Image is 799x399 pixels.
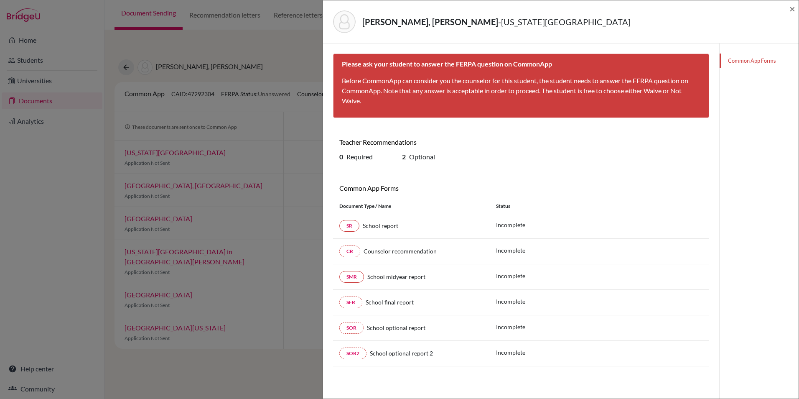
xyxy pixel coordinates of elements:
[333,202,490,210] div: Document Type / Name
[363,222,398,229] span: School report
[496,348,525,357] p: Incomplete
[496,297,525,306] p: Incomplete
[346,153,373,161] span: Required
[496,220,525,229] p: Incomplete
[370,350,433,357] span: School optional report 2
[498,17,631,27] span: - [US_STATE][GEOGRAPHIC_DATA]
[339,297,362,308] a: SFR
[362,17,498,27] strong: [PERSON_NAME], [PERSON_NAME]
[339,220,359,232] a: SR
[342,60,552,68] b: Please ask your student to answer the FERPA question on CommonApp
[339,246,360,257] a: CR
[789,4,795,14] button: Close
[496,271,525,280] p: Incomplete
[789,3,795,15] span: ×
[339,348,366,359] a: SOR2
[339,322,364,334] a: SOR
[490,202,709,210] div: Status
[342,76,700,106] p: Before CommonApp can consider you the counselor for this student, the student needs to answer the...
[402,153,406,161] b: 2
[409,153,435,161] span: Optional
[496,322,525,331] p: Incomplete
[720,54,799,68] a: Common App Forms
[367,324,425,331] span: School optional report
[364,248,437,255] span: Counselor recommendation
[366,299,414,306] span: School final report
[339,138,515,146] h6: Teacher Recommendations
[339,271,364,283] a: SMR
[367,273,425,280] span: School midyear report
[496,246,525,255] p: Incomplete
[339,184,515,192] h6: Common App Forms
[339,153,343,161] b: 0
